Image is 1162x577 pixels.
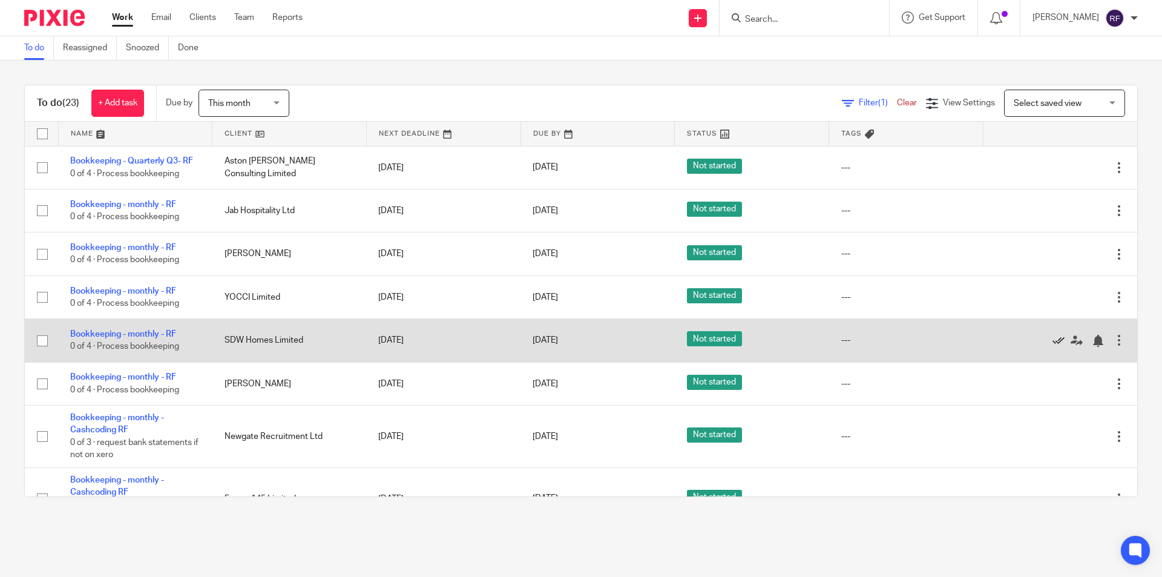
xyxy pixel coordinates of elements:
[70,200,176,209] a: Bookkeeping - monthly - RF
[63,36,117,60] a: Reassigned
[212,362,367,405] td: [PERSON_NAME]
[366,275,520,318] td: [DATE]
[687,202,742,217] span: Not started
[897,99,917,107] a: Clear
[533,432,558,441] span: [DATE]
[687,375,742,390] span: Not started
[70,438,199,460] span: 0 of 3 · request bank statements if not on xero
[24,10,85,26] img: Pixie
[687,159,742,174] span: Not started
[37,97,79,110] h1: To do
[841,430,971,443] div: ---
[212,406,367,468] td: Newgate Recruitment Ltd
[943,99,995,107] span: View Settings
[70,157,193,165] a: Bookkeeping - Quarterly Q3- RF
[841,162,971,174] div: ---
[272,12,303,24] a: Reports
[841,291,971,303] div: ---
[70,414,164,434] a: Bookkeeping - monthly - Cashcoding RF
[234,12,254,24] a: Team
[1052,334,1071,346] a: Mark as done
[533,206,558,215] span: [DATE]
[70,343,179,351] span: 0 of 4 · Process bookkeeping
[189,12,216,24] a: Clients
[859,99,897,107] span: Filter
[1032,12,1099,24] p: [PERSON_NAME]
[212,146,367,189] td: Aston [PERSON_NAME] Consulting Limited
[70,386,179,394] span: 0 of 4 · Process bookkeeping
[126,36,169,60] a: Snoozed
[533,495,558,503] span: [DATE]
[533,163,558,172] span: [DATE]
[841,378,971,390] div: ---
[91,90,144,117] a: + Add task
[533,249,558,258] span: [DATE]
[687,331,742,346] span: Not started
[151,12,171,24] a: Email
[70,373,176,381] a: Bookkeeping - monthly - RF
[878,99,888,107] span: (1)
[841,334,971,346] div: ---
[841,493,971,505] div: ---
[533,293,558,302] span: [DATE]
[919,13,965,22] span: Get Support
[687,245,742,260] span: Not started
[178,36,208,60] a: Done
[533,336,558,345] span: [DATE]
[366,362,520,405] td: [DATE]
[212,232,367,275] td: [PERSON_NAME]
[70,243,176,252] a: Bookkeeping - monthly - RF
[533,380,558,388] span: [DATE]
[212,189,367,232] td: Jab Hospitality Ltd
[70,476,164,496] a: Bookkeeping - monthly - Cashcoding RF
[687,490,742,505] span: Not started
[366,406,520,468] td: [DATE]
[1105,8,1124,28] img: svg%3E
[366,189,520,232] td: [DATE]
[841,205,971,217] div: ---
[1014,99,1082,108] span: Select saved view
[70,287,176,295] a: Bookkeeping - monthly - RF
[366,467,520,530] td: [DATE]
[112,12,133,24] a: Work
[366,146,520,189] td: [DATE]
[70,213,179,221] span: 0 of 4 · Process bookkeeping
[366,319,520,362] td: [DATE]
[212,467,367,530] td: Forum 145 Limited
[687,427,742,443] span: Not started
[208,99,251,108] span: This month
[24,36,54,60] a: To do
[841,248,971,260] div: ---
[70,170,179,178] span: 0 of 4 · Process bookkeeping
[166,97,192,109] p: Due by
[70,330,176,338] a: Bookkeeping - monthly - RF
[70,299,179,308] span: 0 of 4 · Process bookkeeping
[744,15,853,25] input: Search
[70,256,179,265] span: 0 of 4 · Process bookkeeping
[687,288,742,303] span: Not started
[62,98,79,108] span: (23)
[212,275,367,318] td: YOCCI Limited
[841,130,862,137] span: Tags
[366,232,520,275] td: [DATE]
[212,319,367,362] td: SDW Homes Limited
